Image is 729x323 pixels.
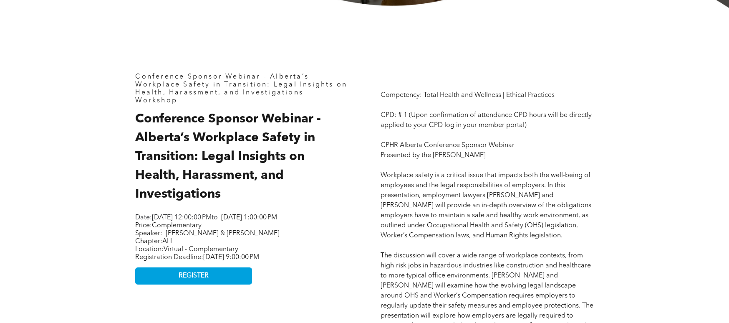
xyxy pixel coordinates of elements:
span: Location: Registration Deadline: [135,246,259,261]
span: Speaker: [135,230,162,237]
span: Conference Sponsor Webinar - Alberta’s Workplace Safety in Transition: Legal Insights on Health, ... [135,74,347,96]
span: Chapter: [135,238,174,245]
span: REGISTER [179,272,209,280]
span: ALL [162,238,174,245]
span: [PERSON_NAME] & [PERSON_NAME] [166,230,280,237]
span: Virtual - Complementary [164,246,238,253]
span: [DATE] 1:00:00 PM [221,214,277,221]
a: REGISTER [135,267,252,285]
span: Workshop [135,97,177,104]
span: Complementary [152,222,202,229]
span: Price: [135,222,202,229]
span: Conference Sponsor Webinar - Alberta’s Workplace Safety in Transition: Legal Insights on Health, ... [135,113,321,201]
span: [DATE] 9:00:00 PM [203,254,259,261]
span: Date: to [135,214,218,221]
span: [DATE] 12:00:00 PM [152,214,212,221]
